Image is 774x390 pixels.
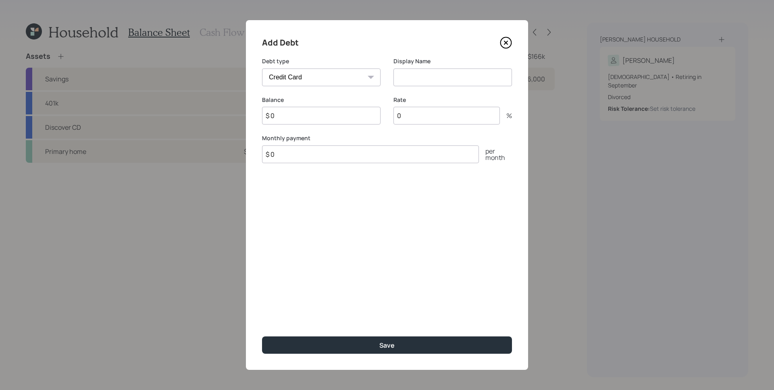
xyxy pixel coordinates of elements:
label: Rate [393,96,512,104]
div: % [500,112,512,119]
label: Debt type [262,57,381,65]
div: per month [479,148,512,161]
h4: Add Debt [262,36,299,49]
button: Save [262,336,512,354]
div: Save [379,341,395,350]
label: Display Name [393,57,512,65]
label: Monthly payment [262,134,512,142]
label: Balance [262,96,381,104]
